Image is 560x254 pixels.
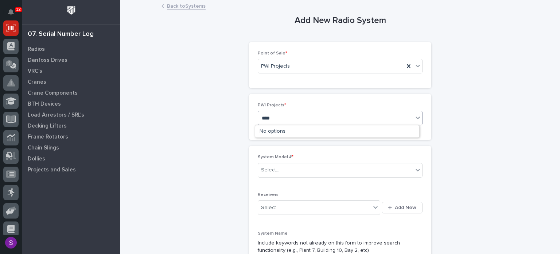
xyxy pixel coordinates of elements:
[395,204,416,211] span: Add New
[22,43,120,54] a: Radios
[255,125,419,137] div: No options
[258,51,287,56] span: Point of Sale
[22,164,120,175] a: Projects and Sales
[28,167,76,173] p: Projects and Sales
[22,120,120,131] a: Decking Lifters
[28,123,67,129] p: Decking Lifters
[28,90,78,96] p: Crane Components
[28,101,61,107] p: BTH Devices
[261,204,279,212] div: Select...
[28,57,67,64] p: Danfoss Drives
[261,166,279,174] div: Select...
[258,155,293,159] span: System Model #
[3,4,19,20] button: Notifications
[28,68,42,75] p: VRC's
[258,193,279,197] span: Receivers
[261,62,290,70] span: PWI Projects
[28,134,68,140] p: Frame Rotators
[258,231,288,236] span: System Name
[65,4,78,17] img: Workspace Logo
[16,7,21,12] p: 12
[249,15,431,26] h1: Add New Radio System
[22,65,120,76] a: VRC's
[22,131,120,142] a: Frame Rotators
[167,1,206,10] a: Back toSystems
[28,30,94,38] div: 07. Serial Number Log
[28,156,45,162] p: Dollies
[28,145,59,151] p: Chain Slings
[22,76,120,87] a: Cranes
[28,79,46,86] p: Cranes
[258,103,286,107] span: PWI Projects
[28,46,45,53] p: Radios
[22,54,120,65] a: Danfoss Drives
[382,202,423,213] button: Add New
[22,87,120,98] a: Crane Components
[22,142,120,153] a: Chain Slings
[22,98,120,109] a: BTH Devices
[28,112,84,118] p: Load Arrestors / SRL's
[22,109,120,120] a: Load Arrestors / SRL's
[3,235,19,250] button: users-avatar
[9,9,19,20] div: Notifications12
[22,153,120,164] a: Dollies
